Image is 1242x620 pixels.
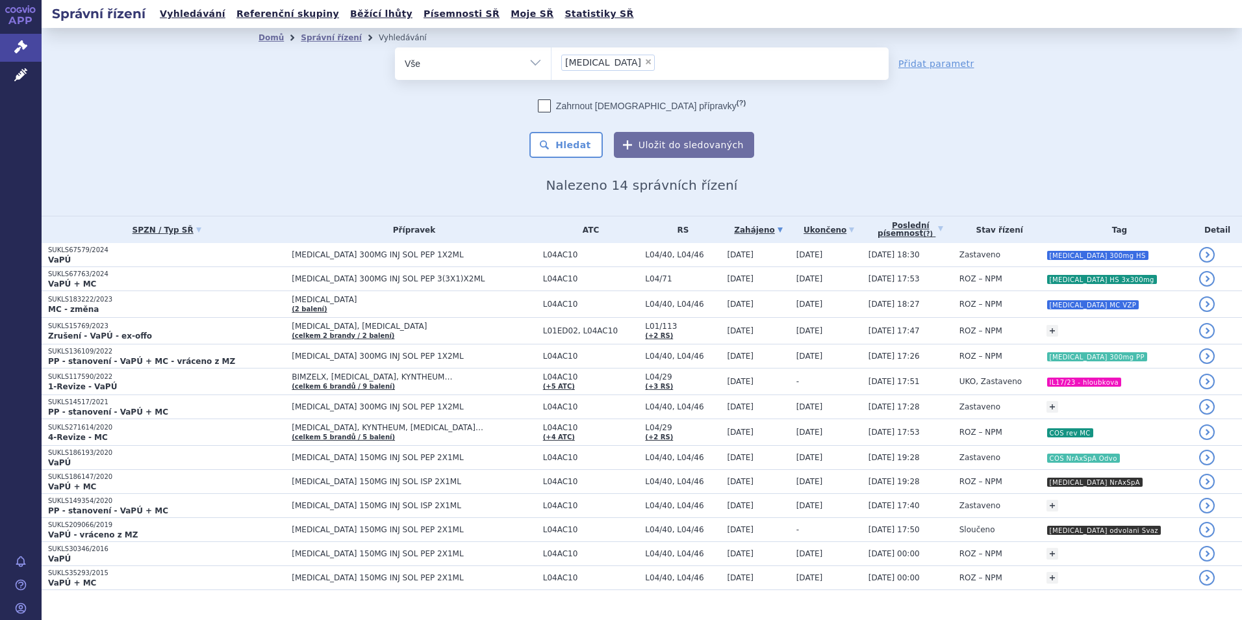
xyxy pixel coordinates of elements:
[868,300,920,309] span: [DATE] 18:27
[645,501,720,510] span: L04/40, L04/46
[543,352,639,361] span: L04AC10
[796,525,799,534] span: -
[543,549,639,558] span: L04AC10
[644,58,652,66] span: ×
[543,372,639,381] span: L04AC10
[48,331,152,341] strong: Zrušení - VaPÚ - ex-offo
[796,501,823,510] span: [DATE]
[645,274,720,283] span: L04/71
[346,5,416,23] a: Běžící lhůty
[727,549,754,558] span: [DATE]
[868,377,920,386] span: [DATE] 17:51
[48,357,235,366] strong: PP - stanovení - VaPÚ + MC - vráceno z MZ
[292,525,536,534] span: [MEDICAL_DATA] 150MG INJ SOL PEP 2X1ML
[48,279,96,289] strong: VaPÚ + MC
[1046,548,1058,560] a: +
[292,573,536,582] span: [MEDICAL_DATA] 150MG INJ SOL PEP 2X1ML
[959,352,1002,361] span: ROZ – NPM
[48,530,138,539] strong: VaPÚ - vráceno z MZ
[1199,570,1215,586] a: detail
[645,402,720,411] span: L04/40, L04/46
[259,33,284,42] a: Domů
[48,372,285,381] p: SUKLS117590/2022
[379,28,444,47] li: Vyhledávání
[48,545,285,554] p: SUKLS30346/2016
[292,453,536,462] span: [MEDICAL_DATA] 150MG INJ SOL PEP 2X1ML
[292,250,536,259] span: [MEDICAL_DATA] 300MG INJ SOL PEP 1X2ML
[959,428,1002,437] span: ROZ – NPM
[285,216,536,243] th: Přípravek
[543,423,639,432] span: L04AC10
[1046,401,1058,413] a: +
[959,477,1002,486] span: ROZ – NPM
[48,569,285,578] p: SUKLS35293/2015
[959,453,1000,462] span: Zastaveno
[868,274,920,283] span: [DATE] 17:53
[543,402,639,411] span: L04AC10
[645,477,720,486] span: L04/40, L04/46
[48,305,99,314] strong: MC - změna
[796,326,823,335] span: [DATE]
[48,448,285,458] p: SUKLS186193/2020
[292,295,536,304] span: [MEDICAL_DATA]
[868,525,920,534] span: [DATE] 17:50
[543,326,639,335] span: L01ED02, L04AC10
[48,433,108,442] strong: 4-Revize - MC
[868,573,920,582] span: [DATE] 00:00
[1199,296,1215,312] a: detail
[292,549,536,558] span: [MEDICAL_DATA] 150MG INJ SOL PEP 2X1ML
[1047,378,1121,387] i: IL17/23 - hloubkova
[727,377,754,386] span: [DATE]
[507,5,557,23] a: Moje SŘ
[639,216,720,243] th: RS
[48,246,285,255] p: SUKLS67579/2024
[796,402,823,411] span: [DATE]
[1046,500,1058,511] a: +
[959,250,1000,259] span: Zastaveno
[727,352,754,361] span: [DATE]
[727,402,754,411] span: [DATE]
[292,423,536,432] span: [MEDICAL_DATA], KYNTHEUM, [MEDICAL_DATA]…
[727,300,754,309] span: [DATE]
[1199,546,1215,562] a: detail
[1199,271,1215,287] a: detail
[546,177,737,193] span: Nalezeno 14 správních řízení
[796,428,823,437] span: [DATE]
[868,453,920,462] span: [DATE] 19:28
[614,132,754,158] button: Uložit do sledovaných
[959,573,1002,582] span: ROZ – NPM
[543,250,639,259] span: L04AC10
[959,501,1000,510] span: Zastaveno
[796,549,823,558] span: [DATE]
[727,274,754,283] span: [DATE]
[543,274,639,283] span: L04AC10
[292,352,536,361] span: [MEDICAL_DATA] 300MG INJ SOL PEP 1X2ML
[1199,323,1215,339] a: detail
[659,54,666,70] input: [MEDICAL_DATA]
[543,300,639,309] span: L04AC10
[48,497,285,506] p: SUKLS149354/2020
[48,295,285,304] p: SUKLS183222/2023
[959,326,1002,335] span: ROZ – NPM
[1199,424,1215,440] a: detail
[796,477,823,486] span: [DATE]
[48,482,96,491] strong: VaPÚ + MC
[1047,526,1161,535] i: [MEDICAL_DATA] odvolani Svaz
[1199,474,1215,489] a: detail
[645,352,720,361] span: L04/40, L04/46
[543,525,639,534] span: L04AC10
[292,477,536,486] span: [MEDICAL_DATA] 150MG INJ SOL ISP 2X1ML
[529,132,603,158] button: Hledat
[645,372,720,381] span: L04/29
[727,525,754,534] span: [DATE]
[796,573,823,582] span: [DATE]
[48,521,285,530] p: SUKLS209066/2019
[796,250,823,259] span: [DATE]
[561,5,637,23] a: Statistiky SŘ
[727,326,754,335] span: [DATE]
[868,549,920,558] span: [DATE] 00:00
[233,5,343,23] a: Referenční skupiny
[868,216,953,243] a: Poslednípísemnost(?)
[796,300,823,309] span: [DATE]
[48,398,285,407] p: SUKLS14517/2021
